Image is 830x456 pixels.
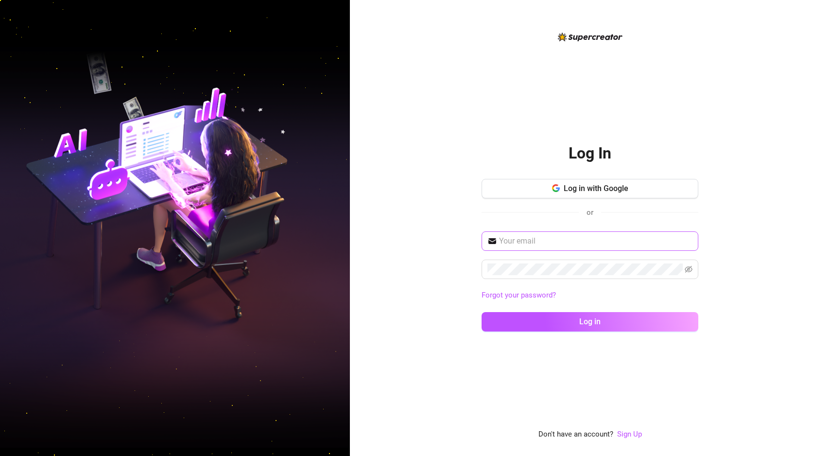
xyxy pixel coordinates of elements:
[558,33,622,41] img: logo-BBDzfeDw.svg
[482,179,698,198] button: Log in with Google
[564,184,628,193] span: Log in with Google
[587,208,593,217] span: or
[617,430,642,438] a: Sign Up
[569,143,611,163] h2: Log In
[499,235,692,247] input: Your email
[482,290,698,301] a: Forgot your password?
[617,429,642,440] a: Sign Up
[685,265,692,273] span: eye-invisible
[482,312,698,332] button: Log in
[579,317,601,326] span: Log in
[538,429,613,440] span: Don't have an account?
[482,291,556,299] a: Forgot your password?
